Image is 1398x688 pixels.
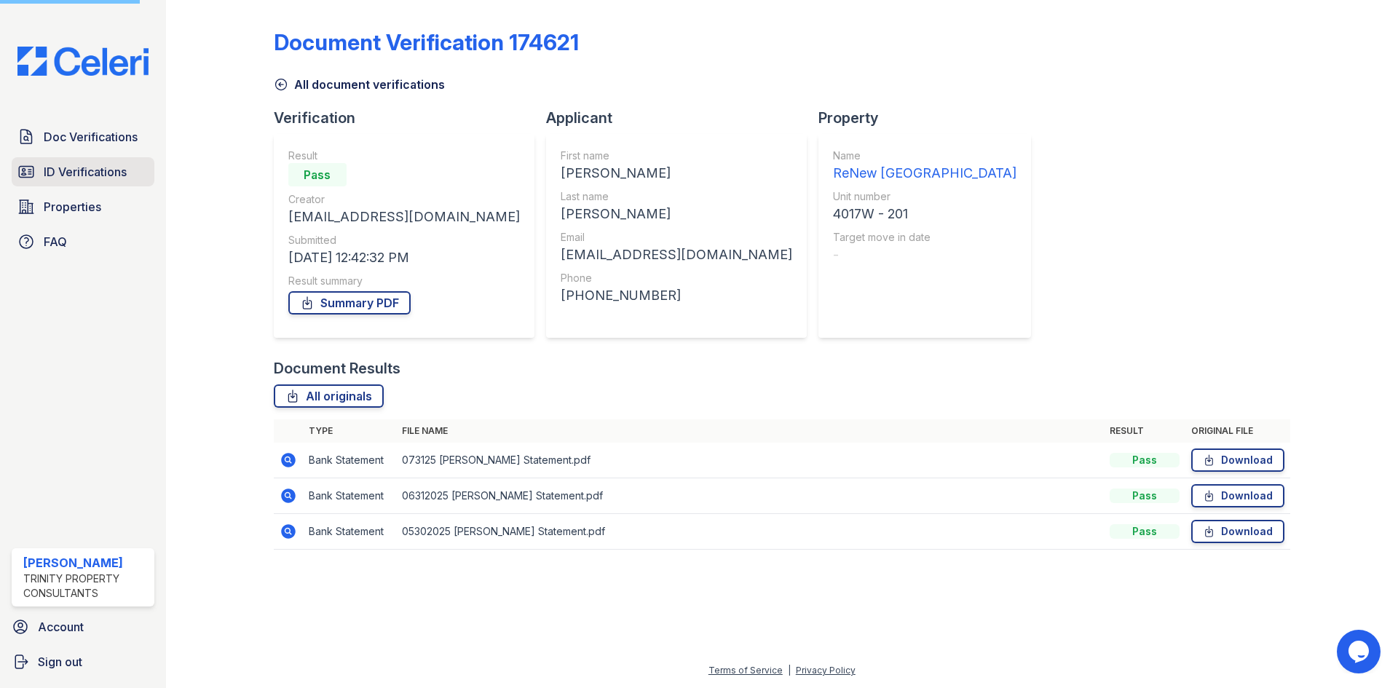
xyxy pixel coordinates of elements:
[44,198,101,216] span: Properties
[833,230,1016,245] div: Target move in date
[833,189,1016,204] div: Unit number
[396,443,1104,478] td: 073125 [PERSON_NAME] Statement.pdf
[1110,524,1180,539] div: Pass
[303,514,396,550] td: Bank Statement
[546,108,818,128] div: Applicant
[288,291,411,315] a: Summary PDF
[833,245,1016,265] div: -
[44,128,138,146] span: Doc Verifications
[833,204,1016,224] div: 4017W - 201
[44,233,67,250] span: FAQ
[561,204,792,224] div: [PERSON_NAME]
[23,572,149,601] div: Trinity Property Consultants
[561,271,792,285] div: Phone
[1104,419,1185,443] th: Result
[708,665,783,676] a: Terms of Service
[288,248,520,268] div: [DATE] 12:42:32 PM
[396,514,1104,550] td: 05302025 [PERSON_NAME] Statement.pdf
[288,233,520,248] div: Submitted
[288,207,520,227] div: [EMAIL_ADDRESS][DOMAIN_NAME]
[1191,484,1284,507] a: Download
[12,157,154,186] a: ID Verifications
[833,149,1016,163] div: Name
[23,554,149,572] div: [PERSON_NAME]
[288,149,520,163] div: Result
[788,665,791,676] div: |
[303,478,396,514] td: Bank Statement
[561,149,792,163] div: First name
[818,108,1043,128] div: Property
[274,29,579,55] div: Document Verification 174621
[561,163,792,183] div: [PERSON_NAME]
[396,419,1104,443] th: File name
[1185,419,1290,443] th: Original file
[274,108,546,128] div: Verification
[288,163,347,186] div: Pass
[274,384,384,408] a: All originals
[561,189,792,204] div: Last name
[38,653,82,671] span: Sign out
[274,358,400,379] div: Document Results
[1191,520,1284,543] a: Download
[44,163,127,181] span: ID Verifications
[6,647,160,676] a: Sign out
[833,149,1016,183] a: Name ReNew [GEOGRAPHIC_DATA]
[6,612,160,641] a: Account
[1191,448,1284,472] a: Download
[1110,489,1180,503] div: Pass
[561,285,792,306] div: [PHONE_NUMBER]
[288,192,520,207] div: Creator
[561,245,792,265] div: [EMAIL_ADDRESS][DOMAIN_NAME]
[274,76,445,93] a: All document verifications
[796,665,856,676] a: Privacy Policy
[38,618,84,636] span: Account
[396,478,1104,514] td: 06312025 [PERSON_NAME] Statement.pdf
[303,443,396,478] td: Bank Statement
[288,274,520,288] div: Result summary
[303,419,396,443] th: Type
[12,192,154,221] a: Properties
[1337,630,1383,673] iframe: chat widget
[833,163,1016,183] div: ReNew [GEOGRAPHIC_DATA]
[561,230,792,245] div: Email
[12,122,154,151] a: Doc Verifications
[1110,453,1180,467] div: Pass
[6,47,160,76] img: CE_Logo_Blue-a8612792a0a2168367f1c8372b55b34899dd931a85d93a1a3d3e32e68fde9ad4.png
[12,227,154,256] a: FAQ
